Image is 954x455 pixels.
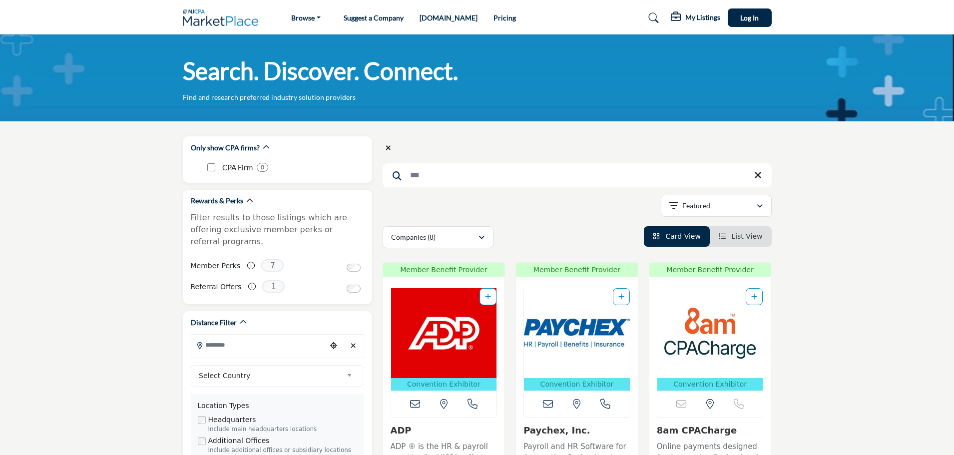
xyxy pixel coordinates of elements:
[191,212,364,248] p: Filter results to those listings which are offering exclusive member perks or referral programs.
[652,265,768,275] span: Member Benefit Provider
[751,293,757,301] a: Add To List
[391,288,497,378] img: ADP
[191,335,326,355] input: Search Location
[420,13,477,22] a: [DOMAIN_NAME]
[661,195,772,217] button: Featured
[347,285,361,293] input: Switch to Referral Offers
[728,8,772,27] button: Log In
[665,232,700,240] span: Card View
[207,163,215,171] input: CPA Firm checkbox
[208,415,256,425] label: Headquarters
[639,10,665,26] a: Search
[391,425,412,436] a: ADP
[644,226,710,247] li: Card View
[284,11,328,25] a: Browse
[191,278,242,296] label: Referral Offers
[523,425,630,436] h3: Paychex, Inc.
[618,293,624,301] a: Add To List
[386,144,391,151] i: Clear search location
[659,379,761,390] p: Convention Exhibitor
[344,13,404,22] a: Suggest a Company
[657,425,764,436] h3: 8am CPACharge
[685,13,720,22] h5: My Listings
[526,379,628,390] p: Convention Exhibitor
[183,9,264,26] img: Site Logo
[391,288,497,391] a: Open Listing in new tab
[383,226,493,248] button: Companies (8)
[731,232,762,240] span: List View
[391,232,436,242] p: Companies (8)
[671,12,720,24] div: My Listings
[191,143,260,153] h2: Only show CPA firms?
[183,55,458,86] h1: Search. Discover. Connect.
[719,232,763,240] a: View List
[346,335,361,357] div: Clear search location
[191,318,237,328] h2: Distance Filter
[524,288,630,378] img: Paychex, Inc.
[257,163,268,172] div: 0 Results For CPA Firm
[493,13,516,22] a: Pricing
[523,425,590,436] a: Paychex, Inc.
[657,288,763,391] a: Open Listing in new tab
[191,196,243,206] h2: Rewards & Perks
[682,201,710,211] p: Featured
[326,335,341,357] div: Choose your current location
[199,370,343,382] span: Select Country
[710,226,772,247] li: List View
[740,13,759,22] span: Log In
[347,264,361,272] input: Switch to Member Perks
[183,92,356,102] p: Find and research preferred industry solution providers
[208,446,357,455] div: Include additional offices or subsidiary locations
[208,436,270,446] label: Additional Offices
[208,425,357,434] div: Include main headquarters locations
[222,162,253,173] p: CPA Firm: CPA Firm
[391,425,497,436] h3: ADP
[383,163,772,187] input: Search Keyword
[261,164,264,171] b: 0
[657,425,737,436] a: 8am CPACharge
[261,259,284,272] span: 7
[519,265,635,275] span: Member Benefit Provider
[191,257,241,275] label: Member Perks
[386,265,502,275] span: Member Benefit Provider
[653,232,701,240] a: View Card
[393,379,495,390] p: Convention Exhibitor
[485,293,491,301] a: Add To List
[657,288,763,378] img: 8am CPACharge
[524,288,630,391] a: Open Listing in new tab
[198,401,357,411] div: Location Types
[262,280,285,293] span: 1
